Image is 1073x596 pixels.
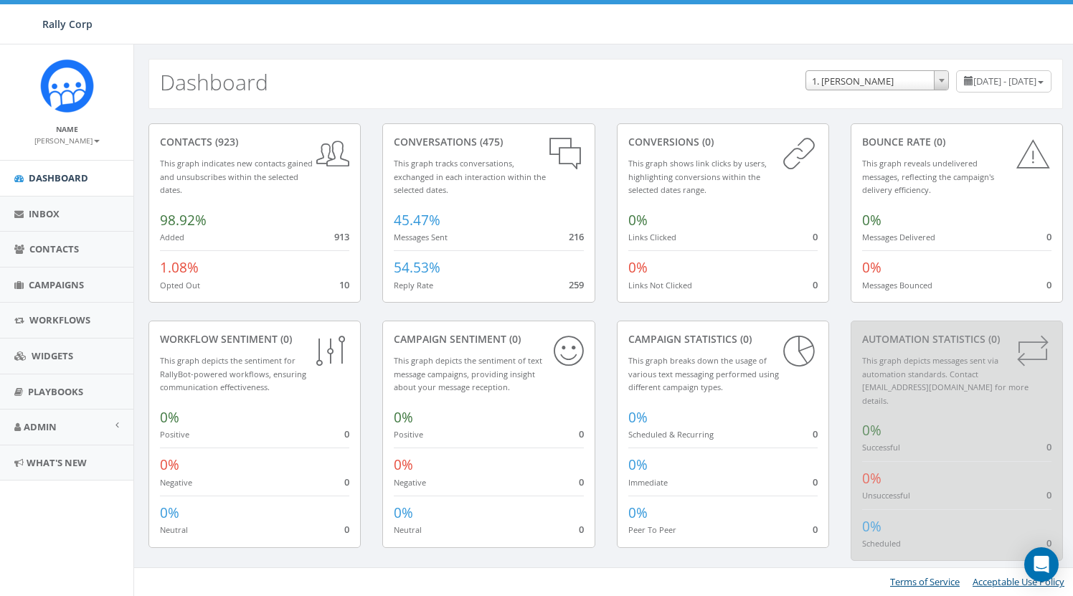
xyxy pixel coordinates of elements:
[160,258,199,277] span: 1.08%
[579,523,584,536] span: 0
[394,455,413,474] span: 0%
[973,75,1036,87] span: [DATE] - [DATE]
[862,332,1051,346] div: Automation Statistics
[1046,440,1051,453] span: 0
[29,278,84,291] span: Campaigns
[34,133,100,146] a: [PERSON_NAME]
[160,280,200,290] small: Opted Out
[394,258,440,277] span: 54.53%
[862,135,1051,149] div: Bounce Rate
[862,258,881,277] span: 0%
[29,207,60,220] span: Inbox
[28,385,83,398] span: Playbooks
[862,442,900,453] small: Successful
[931,135,945,148] span: (0)
[40,59,94,113] img: Icon_1.png
[1046,488,1051,501] span: 0
[394,524,422,535] small: Neutral
[160,455,179,474] span: 0%
[813,476,818,488] span: 0
[628,408,648,427] span: 0%
[29,171,88,184] span: Dashboard
[160,408,179,427] span: 0%
[813,230,818,243] span: 0
[862,538,901,549] small: Scheduled
[628,135,818,149] div: conversions
[628,332,818,346] div: Campaign Statistics
[334,230,349,243] span: 913
[813,427,818,440] span: 0
[985,332,1000,346] span: (0)
[278,332,292,346] span: (0)
[805,70,949,90] span: 1. James Martin
[160,524,188,535] small: Neutral
[42,17,93,31] span: Rally Corp
[628,355,779,392] small: This graph breaks down the usage of various text messaging performed using different campaign types.
[813,278,818,291] span: 0
[160,355,306,392] small: This graph depicts the sentiment for RallyBot-powered workflows, ensuring communication effective...
[160,332,349,346] div: Workflow Sentiment
[160,135,349,149] div: contacts
[56,124,78,134] small: Name
[477,135,503,148] span: (475)
[628,211,648,230] span: 0%
[394,408,413,427] span: 0%
[862,421,881,440] span: 0%
[579,427,584,440] span: 0
[160,429,189,440] small: Positive
[628,477,668,488] small: Immediate
[24,420,57,433] span: Admin
[862,490,910,501] small: Unsuccessful
[394,158,546,195] small: This graph tracks conversations, exchanged in each interaction within the selected dates.
[569,230,584,243] span: 216
[394,429,423,440] small: Positive
[212,135,238,148] span: (923)
[394,503,413,522] span: 0%
[506,332,521,346] span: (0)
[27,456,87,469] span: What's New
[344,476,349,488] span: 0
[160,70,268,94] h2: Dashboard
[890,575,960,588] a: Terms of Service
[862,211,881,230] span: 0%
[628,503,648,522] span: 0%
[813,523,818,536] span: 0
[862,517,881,536] span: 0%
[344,523,349,536] span: 0
[628,280,692,290] small: Links Not Clicked
[394,232,448,242] small: Messages Sent
[394,477,426,488] small: Negative
[29,313,90,326] span: Workflows
[737,332,752,346] span: (0)
[34,136,100,146] small: [PERSON_NAME]
[394,135,583,149] div: conversations
[862,280,932,290] small: Messages Bounced
[628,429,714,440] small: Scheduled & Recurring
[160,477,192,488] small: Negative
[862,469,881,488] span: 0%
[1046,536,1051,549] span: 0
[160,211,207,230] span: 98.92%
[160,503,179,522] span: 0%
[806,71,948,91] span: 1. James Martin
[628,524,676,535] small: Peer To Peer
[32,349,73,362] span: Widgets
[394,332,583,346] div: Campaign Sentiment
[160,232,184,242] small: Added
[628,258,648,277] span: 0%
[29,242,79,255] span: Contacts
[973,575,1064,588] a: Acceptable Use Policy
[1024,547,1059,582] div: Open Intercom Messenger
[579,476,584,488] span: 0
[339,278,349,291] span: 10
[862,158,994,195] small: This graph reveals undelivered messages, reflecting the campaign's delivery efficiency.
[1046,278,1051,291] span: 0
[1046,230,1051,243] span: 0
[344,427,349,440] span: 0
[862,355,1029,406] small: This graph depicts messages sent via automation standards. Contact [EMAIL_ADDRESS][DOMAIN_NAME] f...
[394,355,542,392] small: This graph depicts the sentiment of text message campaigns, providing insight about your message ...
[628,158,767,195] small: This graph shows link clicks by users, highlighting conversions within the selected dates range.
[862,232,935,242] small: Messages Delivered
[569,278,584,291] span: 259
[394,211,440,230] span: 45.47%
